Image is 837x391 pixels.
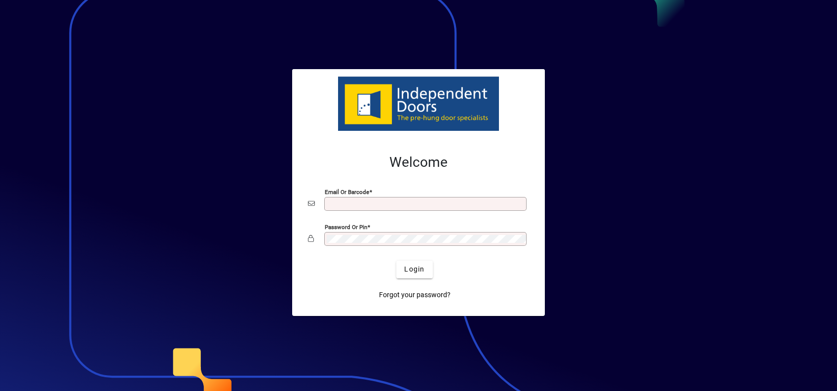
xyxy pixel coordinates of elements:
mat-label: Password or Pin [325,223,367,230]
a: Forgot your password? [375,286,455,304]
mat-label: Email or Barcode [325,188,369,195]
span: Forgot your password? [379,290,451,300]
span: Login [404,264,424,274]
h2: Welcome [308,154,529,171]
button: Login [396,261,432,278]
